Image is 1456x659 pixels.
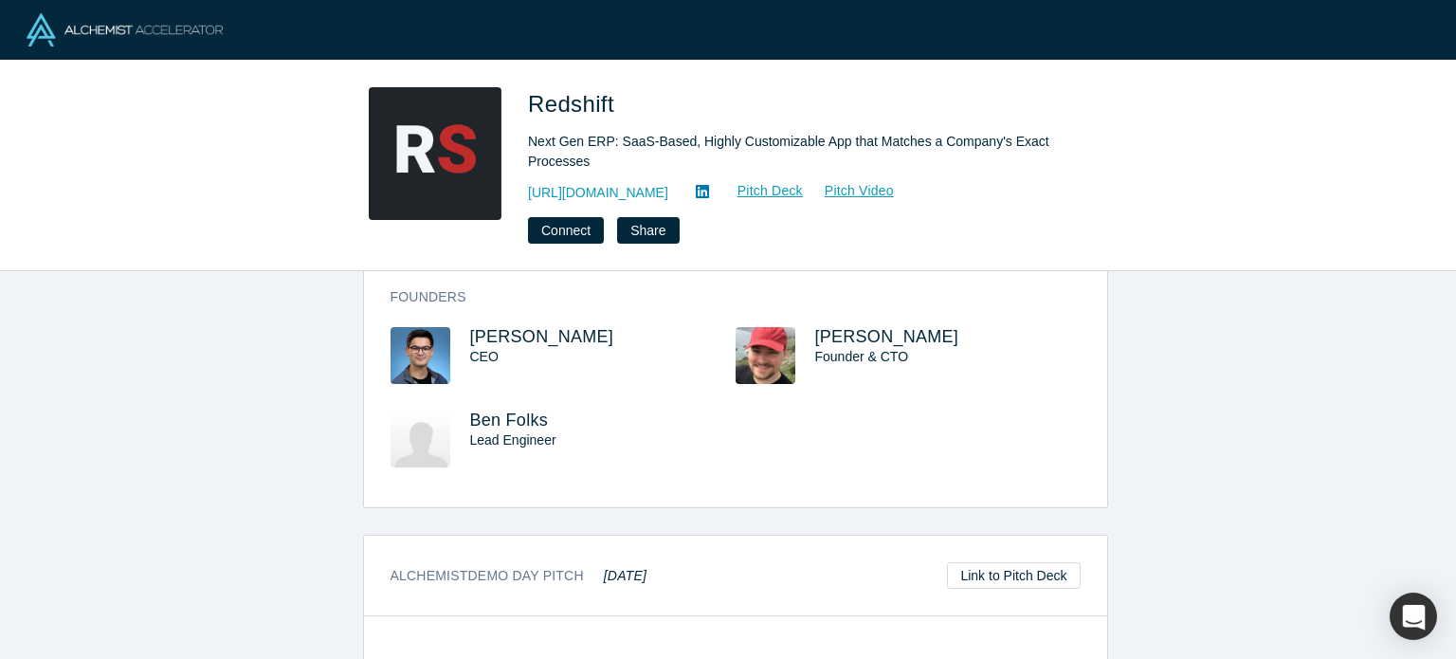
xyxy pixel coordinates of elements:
[470,432,556,448] span: Lead Engineer
[391,287,1054,307] h3: Founders
[528,132,1059,172] div: Next Gen ERP: SaaS-Based, Highly Customizable App that Matches a Company's Exact Processes
[391,327,450,384] img: Alex Lazich's Profile Image
[815,349,909,364] span: Founder & CTO
[604,568,646,583] em: [DATE]
[717,180,804,202] a: Pitch Deck
[391,411,450,467] img: Ben Folks's Profile Image
[470,411,548,430] a: Ben Folks
[391,566,647,586] h3: Alchemist Demo Day Pitch
[617,217,679,244] button: Share
[804,180,895,202] a: Pitch Video
[27,13,223,46] img: Alchemist Logo
[369,87,501,220] img: Redshift 's Logo
[470,327,614,346] a: [PERSON_NAME]
[736,327,795,384] img: Jesse Williams's Profile Image
[528,91,621,117] span: Redshift
[470,349,499,364] span: CEO
[815,327,959,346] a: [PERSON_NAME]
[528,183,668,203] a: [URL][DOMAIN_NAME]
[528,217,604,244] button: Connect
[947,562,1080,589] a: Link to Pitch Deck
